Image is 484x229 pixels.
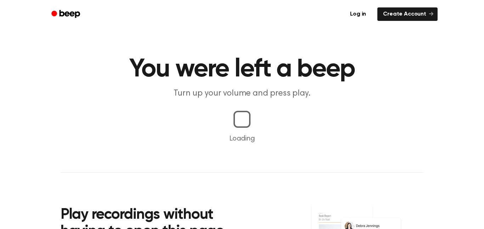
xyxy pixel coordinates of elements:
a: Log in [343,6,373,22]
h1: You were left a beep [61,57,423,82]
a: Create Account [377,7,438,21]
a: Beep [46,7,86,21]
p: Turn up your volume and press play. [106,88,378,99]
p: Loading [9,133,475,144]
